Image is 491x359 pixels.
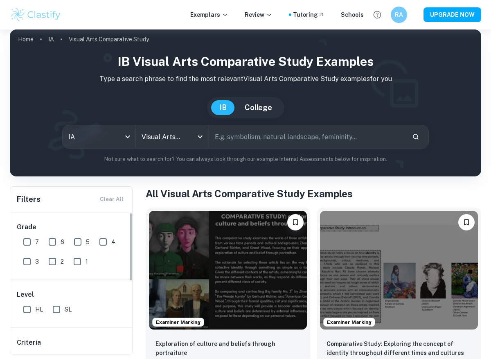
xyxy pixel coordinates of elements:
[155,339,300,357] p: Exploration of culture and beliefs through portraiture
[211,100,235,115] button: IB
[35,237,39,246] span: 7
[149,211,307,330] img: Visual Arts Comparative Study IA example thumbnail: Exploration of culture and beliefs throu
[86,257,88,266] span: 1
[394,10,404,19] h6: RA
[327,339,471,357] p: Comparative Study: Exploring the concept of identity throughout different times and cultures
[370,8,384,22] button: Help and Feedback
[458,214,475,230] button: Bookmark
[146,186,481,201] h1: All Visual Arts Comparative Study Examples
[61,257,64,266] span: 2
[409,130,423,144] button: Search
[17,290,126,300] h6: Level
[236,100,280,115] button: College
[190,10,228,19] p: Exemplars
[16,74,475,84] p: Type a search phrase to find the most relevant Visual Arts Comparative Study examples for you
[17,194,41,205] h6: Filters
[10,29,481,176] img: profile cover
[16,155,475,163] p: Not sure what to search for? You can always look through our example Internal Assessments below f...
[48,34,54,45] a: IA
[18,34,34,45] a: Home
[391,7,407,23] button: RA
[341,10,364,19] a: Schools
[245,10,273,19] p: Review
[17,338,41,348] h6: Criteria
[194,131,206,142] button: Open
[65,305,72,314] span: SL
[35,305,43,314] span: HL
[111,237,115,246] span: 4
[63,125,135,148] div: IA
[69,35,149,44] p: Visual Arts Comparative Study
[10,7,62,23] img: Clastify logo
[17,222,126,232] h6: Grade
[153,318,204,326] span: Examiner Marking
[324,318,375,326] span: Examiner Marking
[293,10,324,19] a: Tutoring
[209,125,405,148] input: E.g. symbolism, natural landscape, femininity...
[287,214,304,230] button: Bookmark
[61,237,64,246] span: 6
[423,7,481,22] button: UPGRADE NOW
[35,257,39,266] span: 3
[86,237,90,246] span: 5
[16,52,475,71] h1: IB Visual Arts Comparative Study examples
[320,211,478,330] img: Visual Arts Comparative Study IA example thumbnail: Comparative Study: Exploring the concept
